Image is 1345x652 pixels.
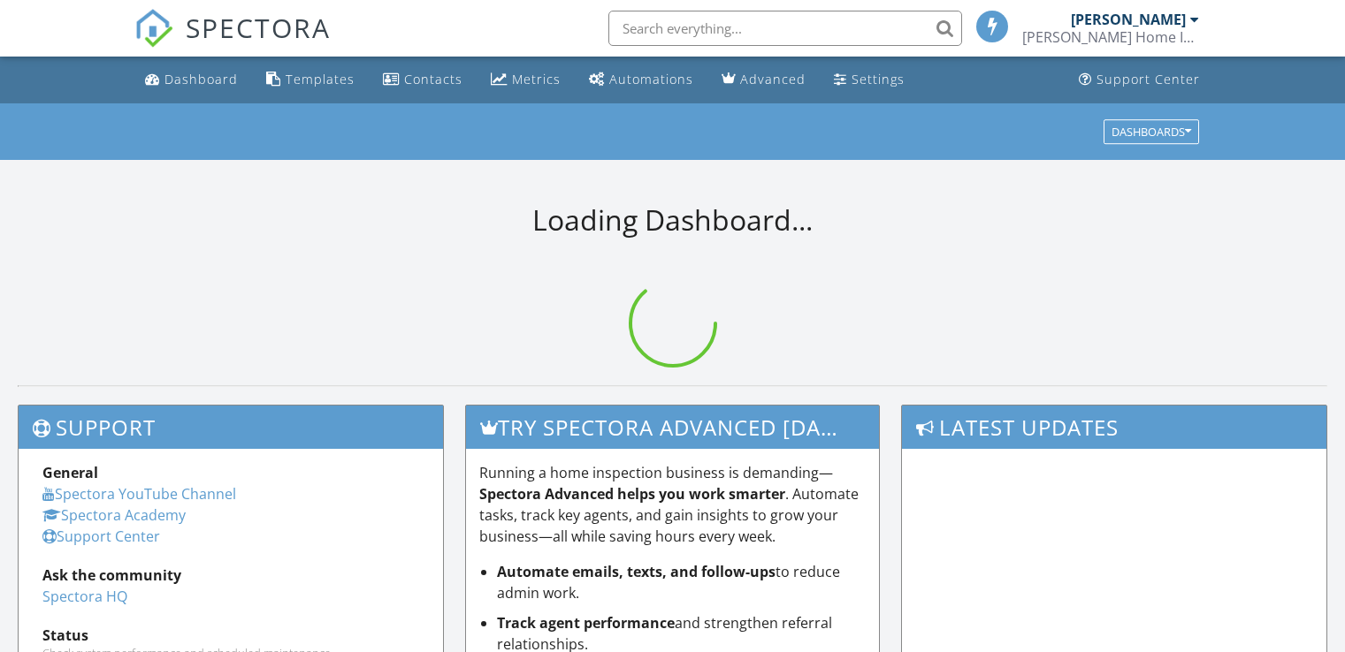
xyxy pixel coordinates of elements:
[138,64,245,96] a: Dashboard
[466,406,880,449] h3: Try spectora advanced [DATE]
[134,9,173,48] img: The Best Home Inspection Software - Spectora
[42,505,186,525] a: Spectora Academy
[484,64,568,96] a: Metrics
[512,71,561,87] div: Metrics
[497,561,867,603] li: to reduce admin work.
[1112,125,1191,138] div: Dashboards
[42,625,419,646] div: Status
[376,64,470,96] a: Contacts
[1022,28,1199,46] div: Wayne Home Inspection
[164,71,238,87] div: Dashboard
[42,463,98,482] strong: General
[186,9,331,46] span: SPECTORA
[827,64,912,96] a: Settings
[479,484,785,504] strong: Spectora Advanced helps you work smarter
[497,562,776,581] strong: Automate emails, texts, and follow-ups
[42,587,127,606] a: Spectora HQ
[404,71,462,87] div: Contacts
[19,406,443,449] h3: Support
[259,64,362,96] a: Templates
[42,565,419,586] div: Ask the community
[740,71,806,87] div: Advanced
[902,406,1326,449] h3: Latest Updates
[134,24,331,61] a: SPECTORA
[852,71,905,87] div: Settings
[42,484,236,504] a: Spectora YouTube Channel
[608,11,962,46] input: Search everything...
[286,71,355,87] div: Templates
[497,613,675,633] strong: Track agent performance
[609,71,693,87] div: Automations
[1071,11,1186,28] div: [PERSON_NAME]
[715,64,813,96] a: Advanced
[1097,71,1200,87] div: Support Center
[42,527,160,546] a: Support Center
[582,64,700,96] a: Automations (Basic)
[1104,119,1199,144] button: Dashboards
[1072,64,1207,96] a: Support Center
[479,462,867,547] p: Running a home inspection business is demanding— . Automate tasks, track key agents, and gain ins...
